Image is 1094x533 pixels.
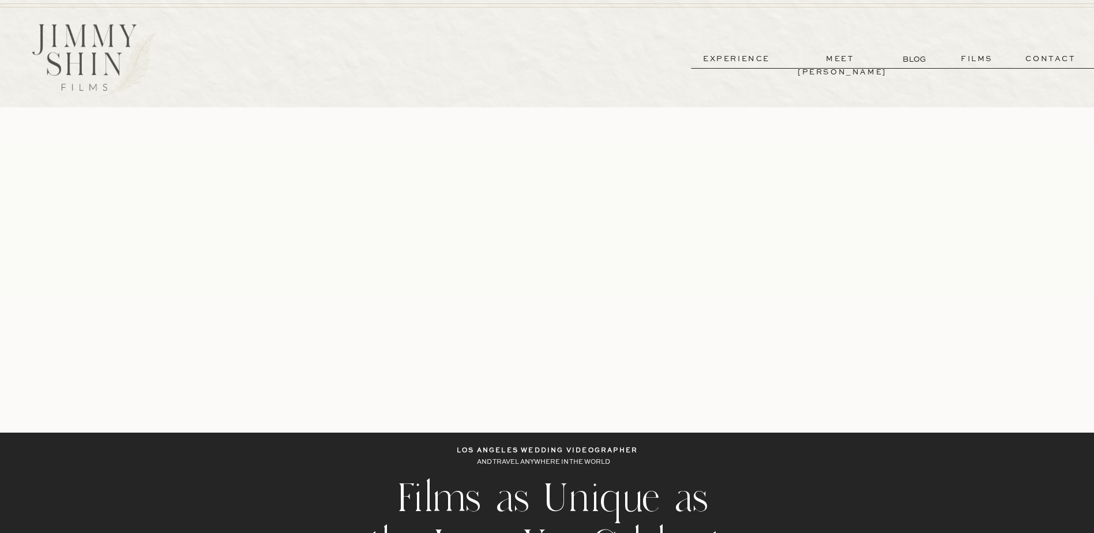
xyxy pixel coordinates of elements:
[1009,52,1092,66] a: contact
[457,448,638,454] b: los angeles wedding videographer
[477,457,618,469] p: AND TRAVEL ANYWHERE IN THE WORLD
[798,52,883,66] a: meet [PERSON_NAME]
[694,52,779,66] a: experience
[903,53,928,65] a: BLOG
[949,52,1005,66] a: films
